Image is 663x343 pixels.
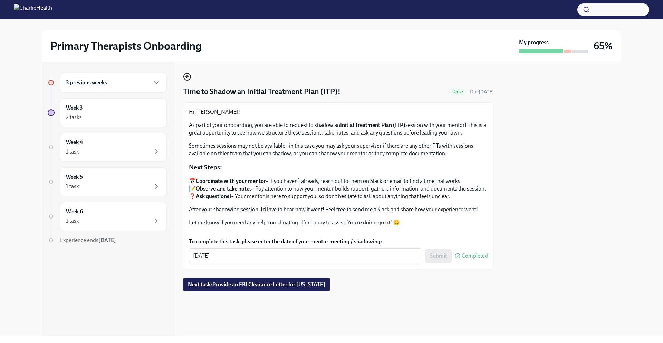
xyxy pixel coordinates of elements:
[50,39,202,53] h2: Primary Therapists Onboarding
[479,89,494,95] strong: [DATE]
[66,148,79,156] div: 1 task
[594,40,613,52] h3: 65%
[340,122,405,128] strong: Initial Treatment Plan (ITP)
[48,167,166,196] a: Week 51 task
[196,178,266,184] strong: Coordinate with your mentor
[189,142,488,157] p: Sometimes sessions may not be available - in this case you may ask your supervisor if there are a...
[448,89,467,94] span: Done
[189,238,488,245] label: To complete this task, please enter the date of your mentor meeting / shadowing:
[66,183,79,190] div: 1 task
[196,193,231,200] strong: Ask questions!
[189,163,488,172] p: Next Steps:
[470,89,494,95] span: August 23rd, 2025 09:00
[196,185,252,192] strong: Observe and take notes
[60,237,116,243] span: Experience ends
[193,252,418,260] textarea: [DATE]
[66,104,83,112] h6: Week 3
[60,73,166,93] div: 3 previous weeks
[14,4,52,15] img: CharlieHealth
[519,39,549,46] strong: My progress
[48,98,166,127] a: Week 32 tasks
[189,219,488,226] p: Let me know if you need any help coordinating—I’m happy to assist. You’re doing great! 😊
[66,139,83,146] h6: Week 4
[66,79,107,86] h6: 3 previous weeks
[66,113,82,121] div: 2 tasks
[189,121,488,137] p: As part of your onboarding, you are able to request to shadow an session with your mentor! This i...
[66,173,83,181] h6: Week 5
[66,217,79,225] div: 1 task
[188,281,325,288] span: Next task : Provide an FBI Clearance Letter for [US_STATE]
[66,208,83,215] h6: Week 6
[189,177,488,200] p: 📅 – If you haven’t already, reach out to them on Slack or email to find a time that works. 📝 – Pa...
[48,133,166,162] a: Week 41 task
[183,278,330,291] button: Next task:Provide an FBI Clearance Letter for [US_STATE]
[48,202,166,231] a: Week 61 task
[189,108,488,116] p: Hi [PERSON_NAME]!
[470,89,494,95] span: Due
[98,237,116,243] strong: [DATE]
[183,86,340,97] h4: Time to Shadow an Initial Treatment Plan (ITP)!
[189,206,488,213] p: After your shadowing session, I’d love to hear how it went! Feel free to send me a Slack and shar...
[462,253,488,259] span: Completed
